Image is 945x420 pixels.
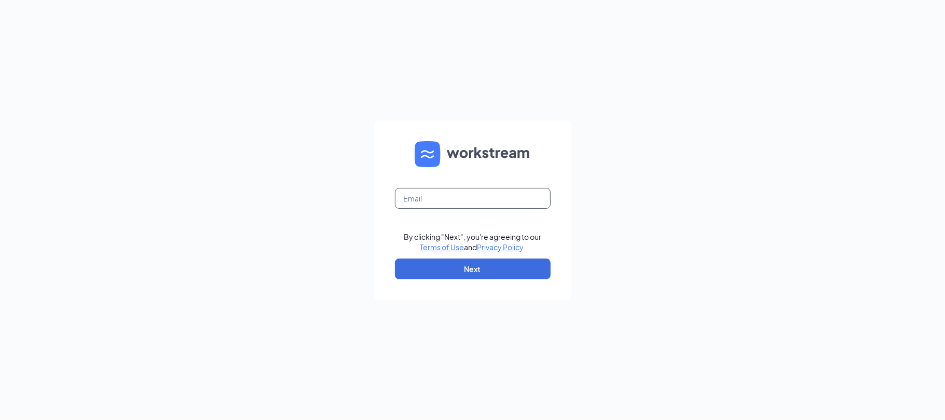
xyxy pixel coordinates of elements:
[477,242,523,252] a: Privacy Policy
[404,232,541,252] div: By clicking "Next", you're agreeing to our and .
[420,242,464,252] a: Terms of Use
[415,141,531,167] img: WS logo and Workstream text
[395,259,551,279] button: Next
[395,188,551,209] input: Email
